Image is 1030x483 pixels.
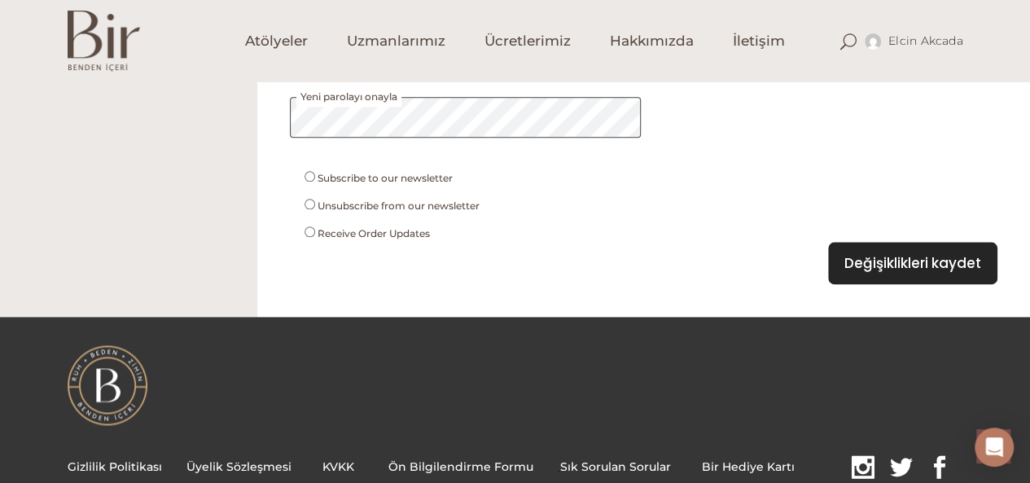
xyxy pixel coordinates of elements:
span: Uzmanlarımız [347,32,445,50]
a: Bir Hediye Kartı [702,459,795,474]
label: Receive Order Updates [296,224,434,244]
a: Ön Bilgilendirme Formu [388,459,533,474]
label: Subscribe to our newsletter [296,169,457,188]
span: İletişim [733,32,785,50]
input: Unsubscribe from our newsletter [305,199,315,209]
label: Yeni parolayı onayla [296,87,401,107]
img: BI%CC%87R-LOGO.png [68,345,147,425]
input: Receive Order Updates [305,226,315,237]
span: Atölyeler [245,32,308,50]
span: Ücretlerimiz [484,32,571,50]
span: Hakkımızda [610,32,694,50]
input: Subscribe to our newsletter [305,171,315,182]
a: Üyelik Sözleşmesi [186,459,291,474]
a: Sık Sorulan Sorular [560,459,671,474]
label: Unsubscribe from our newsletter [296,196,484,216]
span: Elcin Akcada [888,33,963,48]
div: Open Intercom Messenger [975,428,1014,467]
a: Gizlilik Politikası [68,459,162,474]
a: KVKK [322,459,354,474]
button: Değişiklikleri kaydet [828,242,997,284]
